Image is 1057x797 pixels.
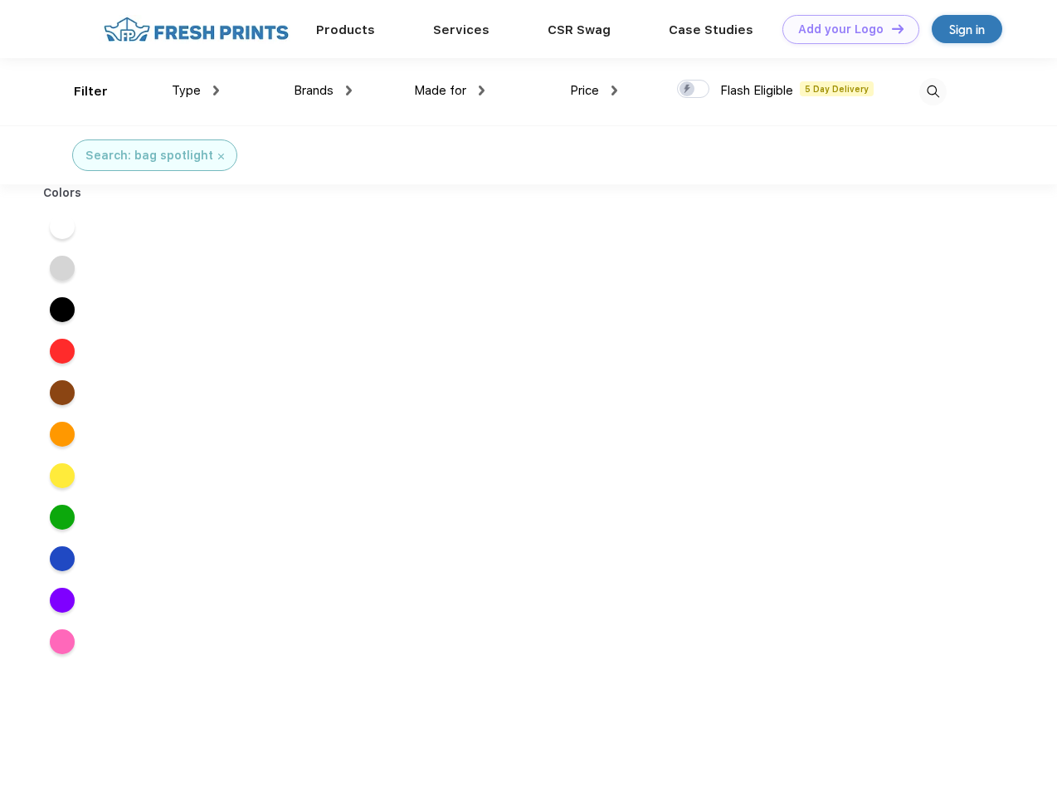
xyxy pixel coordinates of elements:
[570,83,599,98] span: Price
[720,83,793,98] span: Flash Eligible
[800,81,874,96] span: 5 Day Delivery
[99,15,294,44] img: fo%20logo%202.webp
[316,22,375,37] a: Products
[949,20,985,39] div: Sign in
[479,86,485,95] img: dropdown.png
[172,83,201,98] span: Type
[74,82,108,101] div: Filter
[932,15,1002,43] a: Sign in
[892,24,904,33] img: DT
[85,147,213,164] div: Search: bag spotlight
[213,86,219,95] img: dropdown.png
[346,86,352,95] img: dropdown.png
[798,22,884,37] div: Add your Logo
[31,184,95,202] div: Colors
[218,154,224,159] img: filter_cancel.svg
[919,78,947,105] img: desktop_search.svg
[294,83,334,98] span: Brands
[414,83,466,98] span: Made for
[611,86,617,95] img: dropdown.png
